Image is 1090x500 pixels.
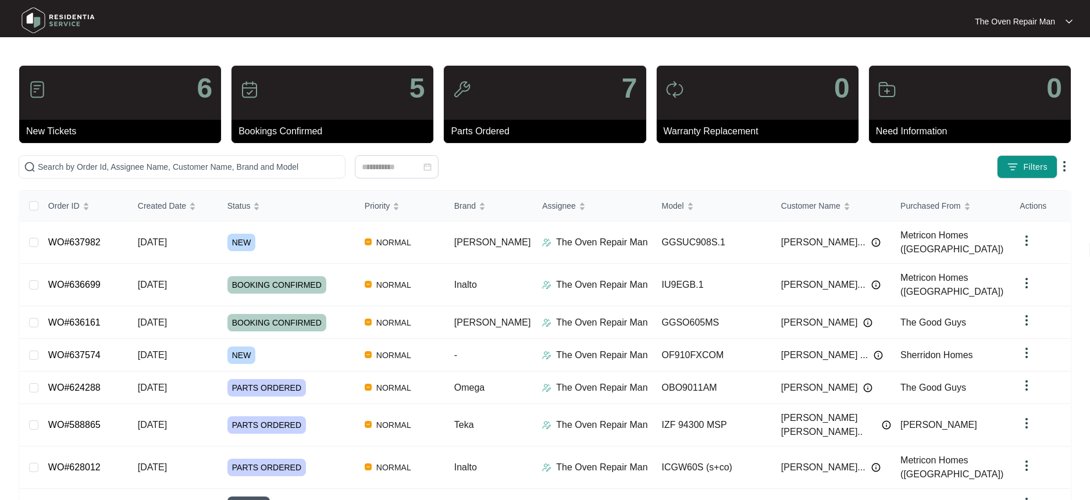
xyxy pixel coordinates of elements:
span: NORMAL [372,460,416,474]
span: [PERSON_NAME] [454,237,531,247]
span: [PERSON_NAME]... [781,460,865,474]
span: [DATE] [138,280,167,290]
img: icon [453,80,471,99]
span: Sherridon Homes [900,350,973,360]
img: dropdown arrow [1020,416,1034,430]
img: Info icon [863,383,872,392]
img: icon [28,80,47,99]
img: filter icon [1007,161,1018,173]
img: Info icon [871,238,881,247]
span: [PERSON_NAME] [781,381,858,395]
span: Created Date [138,199,186,212]
img: Vercel Logo [365,319,372,326]
p: Bookings Confirmed [238,124,433,138]
img: Vercel Logo [365,384,372,391]
img: icon [240,80,259,99]
span: BOOKING CONFIRMED [227,314,326,331]
span: [DATE] [138,317,167,327]
span: NORMAL [372,418,416,432]
img: Vercel Logo [365,238,372,245]
span: [PERSON_NAME] [781,316,858,330]
p: New Tickets [26,124,221,138]
img: Assigner Icon [542,420,551,430]
img: dropdown arrow [1020,276,1034,290]
span: Customer Name [781,199,840,212]
p: The Oven Repair Man [556,460,647,474]
span: Order ID [48,199,80,212]
img: dropdown arrow [1020,378,1034,392]
img: dropdown arrow [1057,159,1071,173]
a: WO#628012 [48,462,101,472]
span: [DATE] [138,237,167,247]
img: dropdown arrow [1020,313,1034,327]
span: Metricon Homes ([GEOGRAPHIC_DATA]) [900,455,1003,479]
img: icon [878,80,896,99]
p: The Oven Repair Man [556,235,647,249]
p: The Oven Repair Man [556,381,647,395]
td: IU9EGB.1 [653,264,772,306]
span: NORMAL [372,278,416,292]
img: Assigner Icon [542,351,551,360]
span: Brand [454,199,476,212]
span: - [454,350,457,360]
span: Metricon Homes ([GEOGRAPHIC_DATA]) [900,230,1003,254]
p: Parts Ordered [451,124,646,138]
span: Priority [365,199,390,212]
span: [DATE] [138,383,167,392]
img: dropdown arrow [1066,19,1073,24]
img: Info icon [871,280,881,290]
span: NORMAL [372,348,416,362]
td: IZF 94300 MSP [653,404,772,447]
img: Vercel Logo [365,421,372,428]
img: Info icon [863,318,872,327]
p: Need Information [876,124,1071,138]
span: [PERSON_NAME]... [781,235,865,249]
img: Vercel Logo [365,351,372,358]
p: Warranty Replacement [664,124,859,138]
img: Vercel Logo [365,463,372,470]
img: dropdown arrow [1020,459,1034,473]
img: Assigner Icon [542,383,551,392]
span: [PERSON_NAME]... [781,278,865,292]
span: PARTS ORDERED [227,459,306,476]
img: Assigner Icon [542,280,551,290]
span: Status [227,199,251,212]
th: Status [218,191,355,222]
span: NORMAL [372,235,416,249]
p: The Oven Repair Man [556,348,647,362]
span: [PERSON_NAME] [PERSON_NAME].. [781,411,876,439]
p: 5 [409,74,425,102]
button: filter iconFilters [997,155,1057,178]
span: BOOKING CONFIRMED [227,276,326,294]
th: Created Date [129,191,218,222]
td: OBO9011AM [653,372,772,404]
span: [DATE] [138,350,167,360]
th: Customer Name [772,191,891,222]
span: NORMAL [372,316,416,330]
p: 0 [1046,74,1062,102]
span: Metricon Homes ([GEOGRAPHIC_DATA]) [900,273,1003,297]
span: Assignee [542,199,576,212]
p: The Oven Repair Man [556,316,647,330]
td: GGSUC908S.1 [653,222,772,264]
span: PARTS ORDERED [227,416,306,434]
p: 7 [622,74,637,102]
p: The Oven Repair Man [975,16,1055,27]
span: The Good Guys [900,383,966,392]
span: Purchased From [900,199,960,212]
img: icon [665,80,684,99]
th: Order ID [39,191,129,222]
img: Assigner Icon [542,463,551,472]
th: Brand [445,191,533,222]
span: [PERSON_NAME] [900,420,977,430]
img: Info icon [871,463,881,472]
img: search-icon [24,161,35,173]
img: Assigner Icon [542,238,551,247]
span: [DATE] [138,462,167,472]
th: Model [653,191,772,222]
td: OF910FXCOM [653,339,772,372]
img: Vercel Logo [365,281,372,288]
img: Info icon [874,351,883,360]
img: residentia service logo [17,3,99,38]
p: 0 [834,74,850,102]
